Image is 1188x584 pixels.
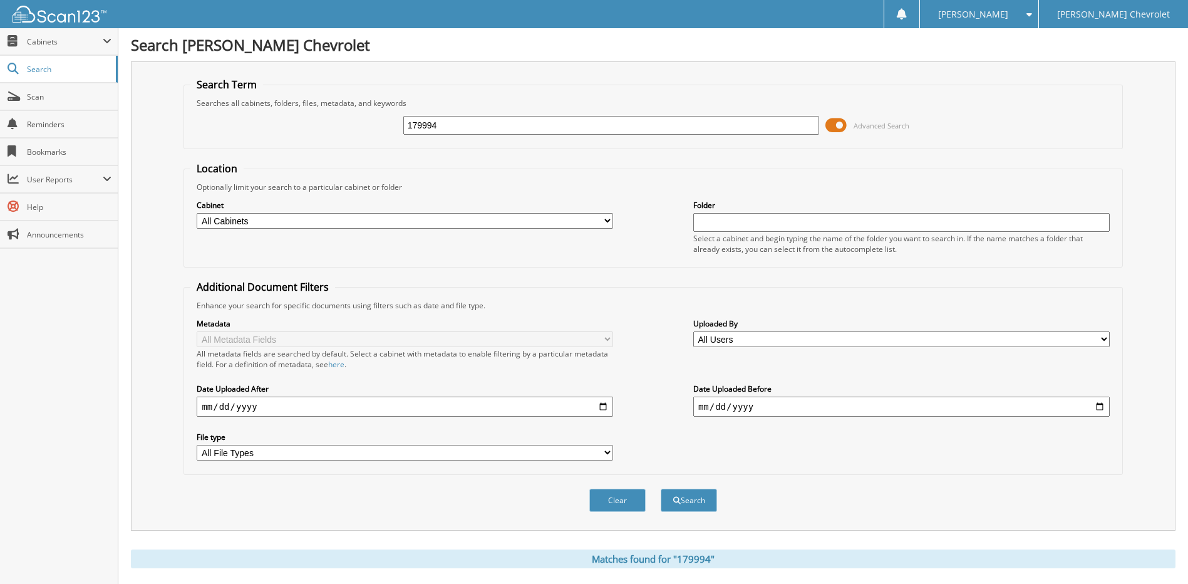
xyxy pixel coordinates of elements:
[693,200,1110,211] label: Folder
[190,300,1115,311] div: Enhance your search for specific documents using filters such as date and file type.
[27,64,110,75] span: Search
[190,280,335,294] legend: Additional Document Filters
[589,489,646,512] button: Clear
[27,174,103,185] span: User Reports
[27,119,111,130] span: Reminders
[693,383,1110,394] label: Date Uploaded Before
[197,200,613,211] label: Cabinet
[693,397,1110,417] input: end
[693,233,1110,254] div: Select a cabinet and begin typing the name of the folder you want to search in. If the name match...
[190,182,1115,192] div: Optionally limit your search to a particular cabinet or folder
[1057,11,1170,18] span: [PERSON_NAME] Chevrolet
[661,489,717,512] button: Search
[27,229,111,240] span: Announcements
[938,11,1008,18] span: [PERSON_NAME]
[131,550,1175,568] div: Matches found for "179994"
[197,318,613,329] label: Metadata
[328,359,344,370] a: here
[854,121,909,130] span: Advanced Search
[197,348,613,370] div: All metadata fields are searched by default. Select a cabinet with metadata to enable filtering b...
[131,34,1175,55] h1: Search [PERSON_NAME] Chevrolet
[27,147,111,157] span: Bookmarks
[190,78,263,91] legend: Search Term
[27,91,111,102] span: Scan
[190,98,1115,108] div: Searches all cabinets, folders, files, metadata, and keywords
[197,383,613,394] label: Date Uploaded After
[13,6,106,23] img: scan123-logo-white.svg
[27,202,111,212] span: Help
[190,162,244,175] legend: Location
[693,318,1110,329] label: Uploaded By
[27,36,103,47] span: Cabinets
[197,432,613,442] label: File type
[197,397,613,417] input: start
